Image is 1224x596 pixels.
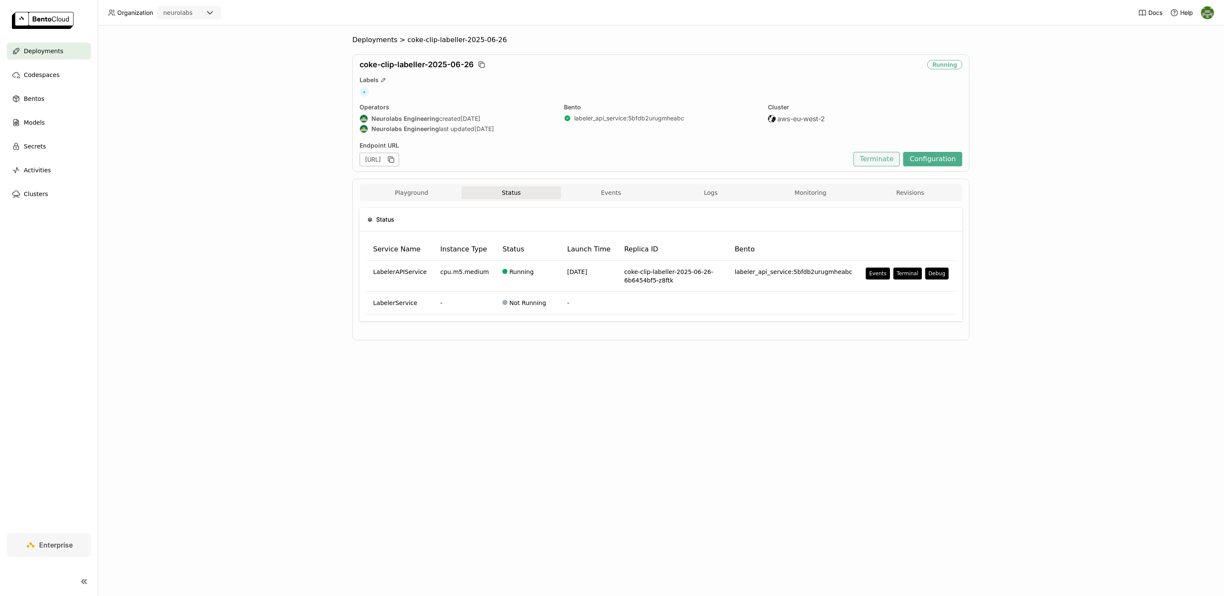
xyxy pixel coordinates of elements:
span: aws-eu-west-2 [777,114,825,123]
th: Service Name [366,238,433,261]
div: neurolabs [163,9,193,17]
span: Bentos [24,94,44,104]
button: Events [561,186,661,199]
span: coke-clip-labeller-2025-06-26 [360,60,474,69]
span: Activities [24,165,51,175]
span: coke-clip-labeller-2025-06-26 [408,36,507,44]
img: Neurolabs Engineering [360,115,368,123]
span: Organization [117,9,153,17]
span: Secrets [24,141,46,151]
img: Neurolabs Engineering [360,125,368,133]
td: Not Running [496,292,560,314]
span: Status [376,215,394,224]
span: Codespaces [24,70,59,80]
img: Toby Thomas [1201,6,1214,19]
span: + [360,87,369,97]
div: Endpoint URL [360,142,849,149]
span: Enterprise [39,541,73,549]
span: Clusters [24,189,48,199]
strong: Neurolabs Engineering [371,125,439,133]
th: Status [496,238,560,261]
span: Logs [704,189,717,197]
th: Bento [728,238,859,261]
td: cpu.m5.medium [433,261,496,292]
input: Selected neurolabs. [193,9,194,17]
div: Help [1170,9,1193,17]
button: Status [462,186,561,199]
div: Labels [360,76,962,84]
div: last updated [360,125,554,133]
div: Operators [360,103,554,111]
td: coke-clip-labeller-2025-06-26-6b6454bf5-z8ftk [618,261,728,292]
div: Events [869,270,887,277]
a: Bentos [7,90,91,107]
button: Playground [362,186,462,199]
span: [DATE] [474,125,494,133]
nav: Breadcrumbs navigation [352,36,969,44]
td: Running [496,261,560,292]
button: Monitoring [761,186,861,199]
span: Deployments [352,36,397,44]
img: logo [12,12,74,29]
th: Replica ID [618,238,728,261]
span: Deployments [24,46,63,56]
a: Clusters [7,185,91,202]
a: Codespaces [7,66,91,83]
span: LabelerAPIService [373,268,427,276]
a: labeler_api_service:5bfdb2urugmheabc [574,114,684,122]
button: Revisions [860,186,960,199]
button: Debug [925,268,949,279]
span: Models [24,117,45,128]
a: Secrets [7,138,91,155]
span: Docs [1148,9,1162,17]
td: - [433,292,496,314]
button: Events [866,268,890,279]
div: created [360,114,554,123]
a: Deployments [7,43,91,60]
button: Terminate [853,152,900,166]
div: Cluster [768,103,962,111]
span: [DATE] [461,115,480,123]
a: Docs [1138,9,1162,17]
div: [URL] [360,153,399,166]
th: Launch Time [560,238,617,261]
button: Terminal [893,268,922,279]
span: - [567,299,569,306]
span: LabelerService [373,299,417,307]
a: Models [7,114,91,131]
strong: Neurolabs Engineering [371,115,439,123]
a: Enterprise [7,533,91,557]
button: Configuration [903,152,962,166]
span: > [397,36,408,44]
span: [DATE] [567,268,587,275]
span: Help [1180,9,1193,17]
div: Running [927,60,962,69]
th: Instance Type [433,238,496,261]
td: labeler_api_service:5bfdb2urugmheabc [728,261,859,292]
a: Activities [7,162,91,179]
div: Bento [564,103,758,111]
